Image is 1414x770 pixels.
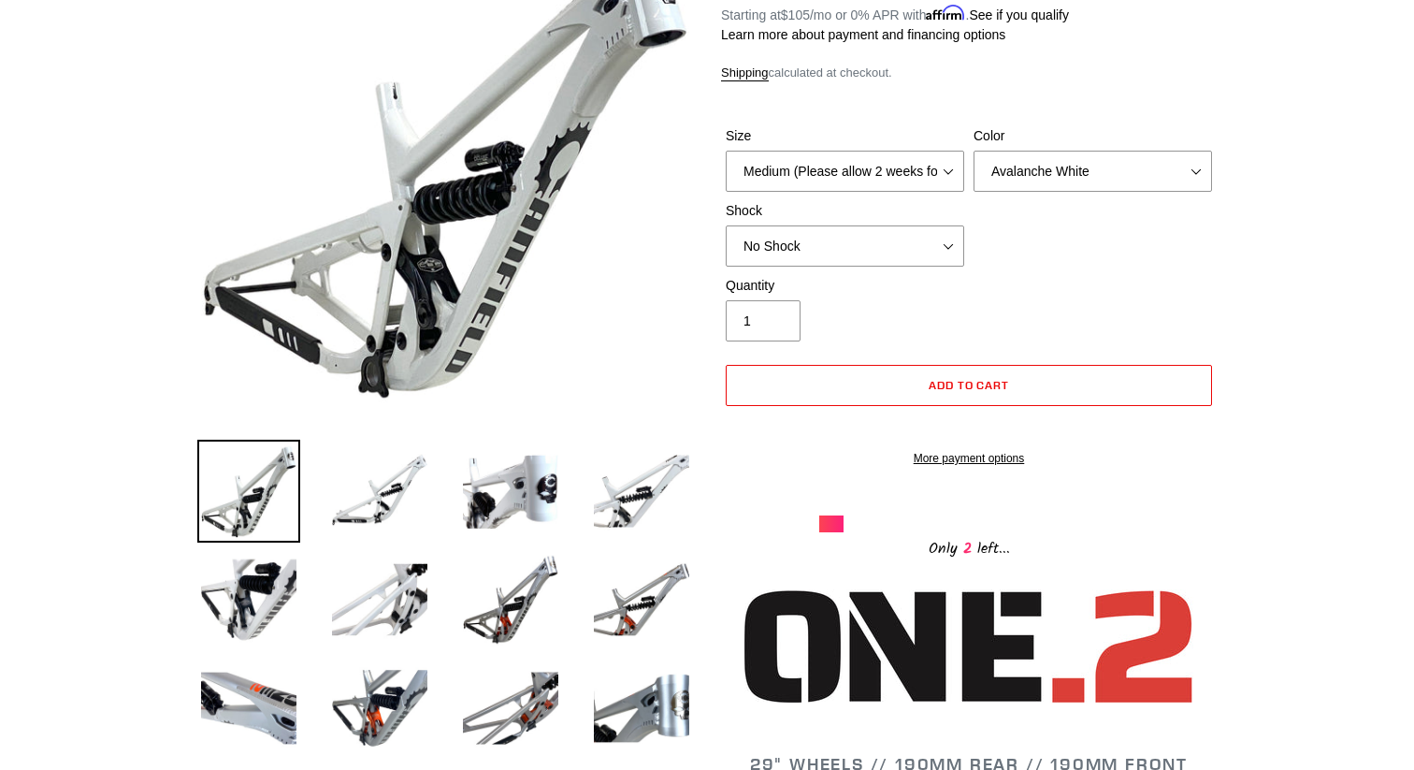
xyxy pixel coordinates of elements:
[590,440,693,543] img: Load image into Gallery viewer, ONE.2 Super Enduro - Frameset
[819,532,1118,561] div: Only left...
[328,657,431,760] img: Load image into Gallery viewer, ONE.2 Super Enduro - Frameset
[459,548,562,651] img: Load image into Gallery viewer, ONE.2 Super Enduro - Frameset
[958,537,977,560] span: 2
[328,548,431,651] img: Load image into Gallery viewer, ONE.2 Super Enduro - Frameset
[459,657,562,760] img: Load image into Gallery viewer, ONE.2 Super Enduro - Frameset
[726,450,1212,467] a: More payment options
[328,440,431,543] img: Load image into Gallery viewer, ONE.2 Super Enduro - Frameset
[590,548,693,651] img: Load image into Gallery viewer, ONE.2 Super Enduro - Frameset
[590,657,693,760] img: Load image into Gallery viewer, ONE.2 Super Enduro - Frameset
[926,5,965,21] span: Affirm
[197,657,300,760] img: Load image into Gallery viewer, ONE.2 Super Enduro - Frameset
[781,7,810,22] span: $105
[929,378,1010,392] span: Add to cart
[726,201,964,221] label: Shock
[721,27,1005,42] a: Learn more about payment and financing options
[459,440,562,543] img: Load image into Gallery viewer, ONE.2 Super Enduro - Frameset
[721,1,1069,25] p: Starting at /mo or 0% APR with .
[721,64,1217,82] div: calculated at checkout.
[974,126,1212,146] label: Color
[726,276,964,296] label: Quantity
[726,126,964,146] label: Size
[721,65,769,81] a: Shipping
[726,365,1212,406] button: Add to cart
[197,548,300,651] img: Load image into Gallery viewer, ONE.2 Super Enduro - Frameset
[197,440,300,543] img: Load image into Gallery viewer, ONE.2 Super Enduro - Frameset
[969,7,1069,22] a: See if you qualify - Learn more about Affirm Financing (opens in modal)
